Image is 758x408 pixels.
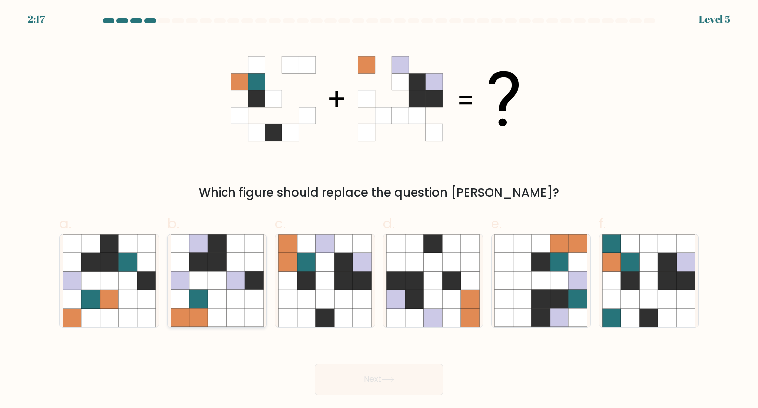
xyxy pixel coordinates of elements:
[167,214,179,233] span: b.
[491,214,502,233] span: e.
[599,214,606,233] span: f.
[275,214,286,233] span: c.
[315,364,443,395] button: Next
[65,184,693,202] div: Which figure should replace the question [PERSON_NAME]?
[699,12,730,27] div: Level 5
[59,214,71,233] span: a.
[28,12,45,27] div: 2:17
[383,214,395,233] span: d.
